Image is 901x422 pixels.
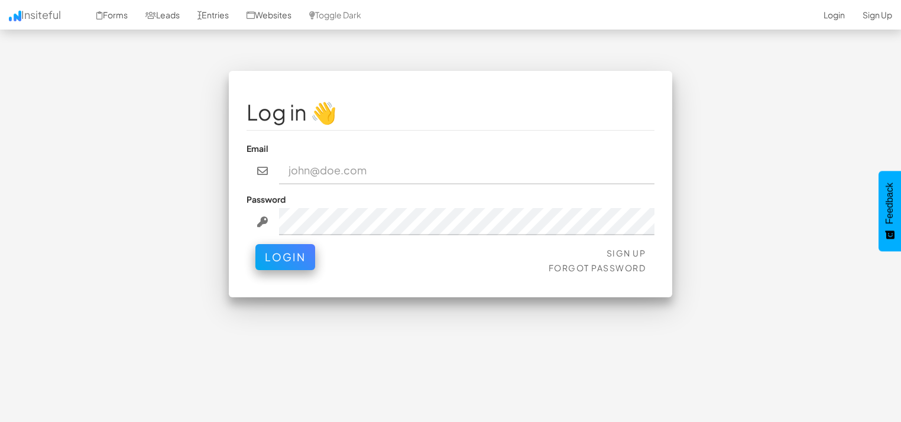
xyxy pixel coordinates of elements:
[884,183,895,224] span: Feedback
[247,193,286,205] label: Password
[879,171,901,251] button: Feedback - Show survey
[549,262,646,273] a: Forgot Password
[607,248,646,258] a: Sign Up
[9,11,21,21] img: icon.png
[247,100,654,124] h1: Log in 👋
[279,157,655,184] input: john@doe.com
[247,142,268,154] label: Email
[255,244,315,270] button: Login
